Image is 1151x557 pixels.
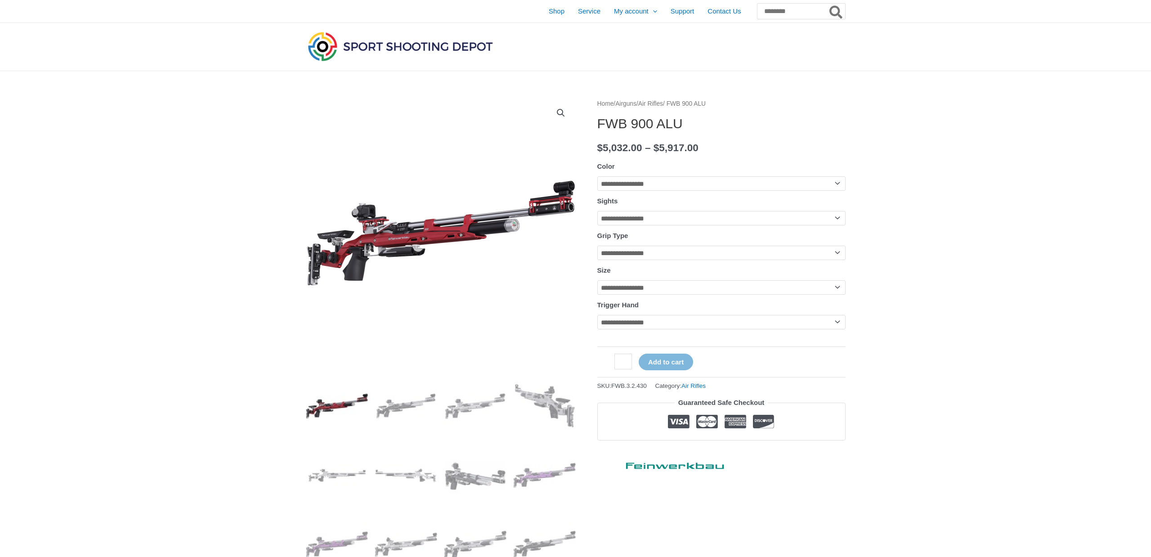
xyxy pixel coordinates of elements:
img: FWB 900 ALU [513,375,576,437]
label: Size [597,266,611,274]
img: Sport Shooting Depot [306,30,495,63]
a: Home [597,100,614,107]
img: FWB 900 ALU [444,444,506,507]
nav: Breadcrumb [597,98,846,110]
a: Air Rifles [681,382,706,389]
label: Trigger Hand [597,301,639,309]
span: Category: [655,380,706,391]
img: FWB 900 ALU - Image 5 [306,444,368,507]
span: SKU: [597,380,647,391]
legend: Guaranteed Safe Checkout [675,396,768,409]
a: Feinwerkbau [597,454,732,473]
span: $ [654,142,659,153]
img: FWB 900 ALU [306,98,576,368]
img: FWB 900 ALU [306,375,368,437]
span: $ [597,142,603,153]
label: Sights [597,197,618,205]
button: Add to cart [639,354,693,370]
img: FWB 900 ALU - Image 6 [375,444,437,507]
img: FWB 900 ALU - Image 3 [444,375,506,437]
a: Airguns [615,100,636,107]
img: FWB 900 ALU [375,375,437,437]
bdi: 5,917.00 [654,142,699,153]
button: Search [828,4,845,19]
bdi: 5,032.00 [597,142,642,153]
input: Product quantity [614,354,632,369]
span: FWB.3.2.430 [611,382,647,389]
span: – [645,142,651,153]
h1: FWB 900 ALU [597,116,846,132]
img: FWB 900 ALU - Image 8 [513,444,576,507]
a: View full-screen image gallery [553,105,569,121]
a: Air Rifles [638,100,663,107]
label: Grip Type [597,232,628,239]
label: Color [597,162,615,170]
